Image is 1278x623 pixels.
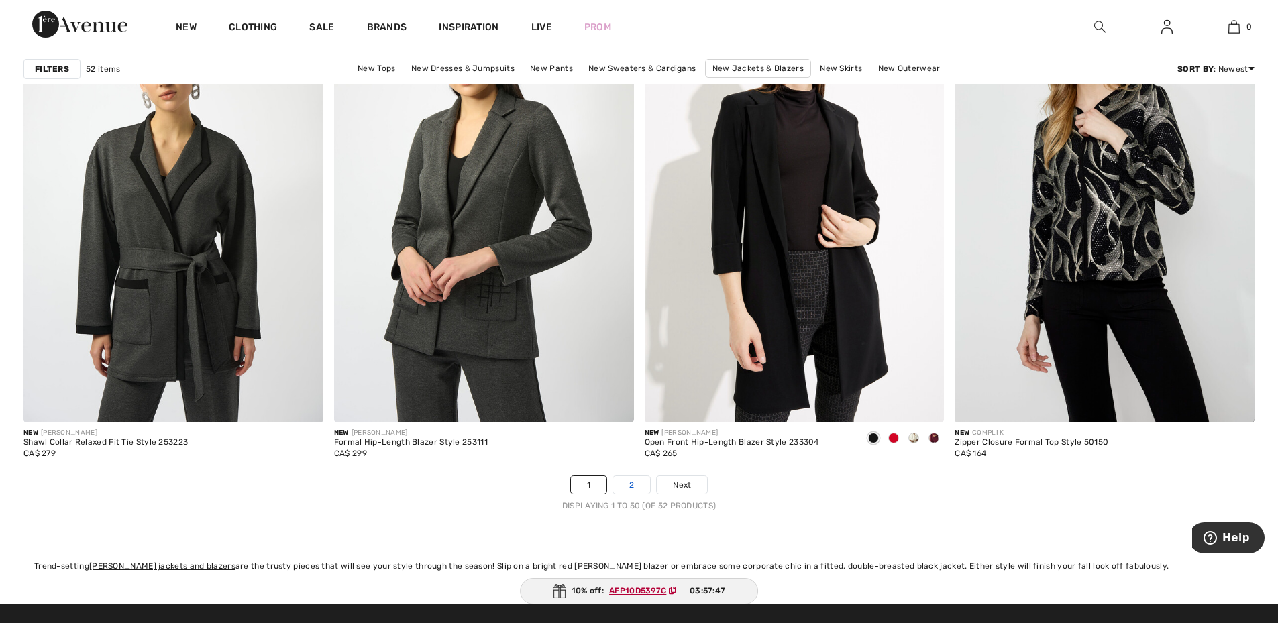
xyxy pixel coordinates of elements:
div: Formal Hip-Length Blazer Style 253111 [334,438,488,447]
span: Next [673,479,691,491]
a: New [176,21,197,36]
a: Next [657,476,707,494]
span: CA$ 265 [645,449,678,458]
a: [PERSON_NAME] jackets and blazers [89,561,235,571]
span: 52 items [86,63,120,75]
nav: Page navigation [23,475,1255,512]
span: New [334,429,349,437]
div: [PERSON_NAME] [645,428,819,438]
span: New [645,429,659,437]
strong: Sort By [1177,64,1214,74]
ins: AFP10D5397C [609,586,666,596]
a: 1 [571,476,606,494]
div: COMPLI K [955,428,1108,438]
div: Lipstick Red 173 [884,428,904,450]
img: My Info [1161,19,1173,35]
div: Displaying 1 to 50 (of 52 products) [23,500,1255,512]
a: Live [531,20,552,34]
img: My Bag [1228,19,1240,35]
span: New [955,429,969,437]
a: Clothing [229,21,277,36]
a: 2 [613,476,650,494]
strong: Filters [35,63,69,75]
span: 03:57:47 [690,585,725,597]
div: [PERSON_NAME] [23,428,188,438]
span: Inspiration [439,21,498,36]
a: New Sweaters & Cardigans [582,60,702,77]
a: Prom [584,20,611,34]
span: 0 [1246,21,1252,33]
div: Merlot [924,428,944,450]
a: 0 [1201,19,1267,35]
a: New Tops [351,60,402,77]
div: [PERSON_NAME] [334,428,488,438]
div: Winter White [904,428,924,450]
a: New Jackets & Blazers [705,59,811,78]
span: New [23,429,38,437]
div: : Newest [1177,63,1255,75]
span: CA$ 279 [23,449,56,458]
span: CA$ 299 [334,449,367,458]
img: Gift.svg [553,584,566,598]
a: Sign In [1151,19,1183,36]
iframe: Opens a widget where you can find more information [1192,522,1265,556]
img: search the website [1094,19,1106,35]
div: 10% off: [520,578,759,604]
div: Black [863,428,884,450]
a: Sale [309,21,334,36]
a: New Skirts [813,60,869,77]
div: Zipper Closure Formal Top Style 50150 [955,438,1108,447]
span: CA$ 164 [955,449,986,458]
div: Trend-setting are the trusty pieces that will see your style through the season! Slip on a bright... [34,560,1244,572]
img: 1ère Avenue [32,11,127,38]
a: New Pants [523,60,580,77]
a: New Dresses & Jumpsuits [405,60,521,77]
div: Shawl Collar Relaxed Fit Tie Style 253223 [23,438,188,447]
div: Open Front Hip-Length Blazer Style 233304 [645,438,819,447]
a: New Outerwear [871,60,947,77]
a: Brands [367,21,407,36]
